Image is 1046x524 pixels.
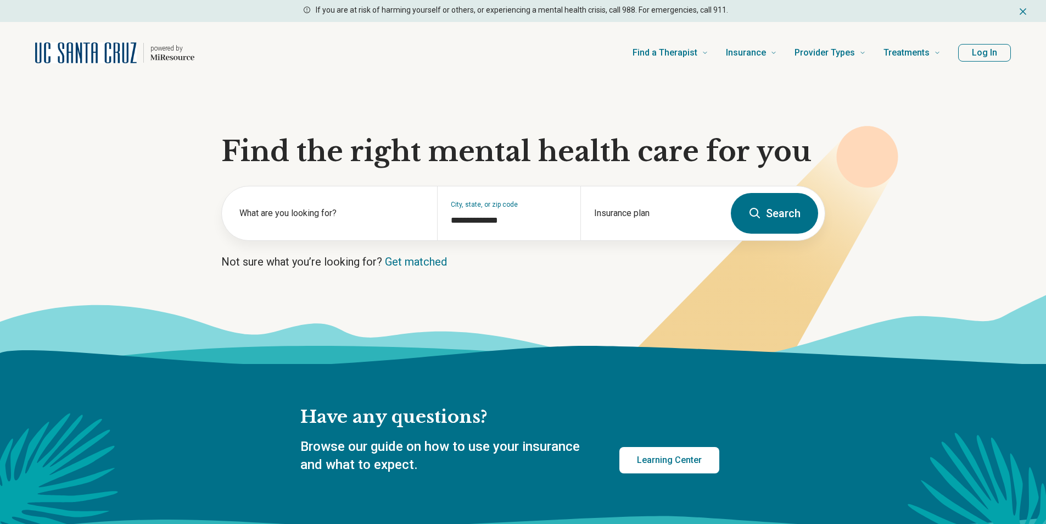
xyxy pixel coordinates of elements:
[726,45,766,60] span: Insurance
[883,45,930,60] span: Treatments
[731,193,818,234] button: Search
[239,207,424,220] label: What are you looking for?
[385,255,447,268] a: Get matched
[726,31,777,75] a: Insurance
[1017,4,1028,18] button: Dismiss
[316,4,728,16] p: If you are at risk of harming yourself or others, or experiencing a mental health crisis, call 98...
[883,31,941,75] a: Treatments
[35,35,194,70] a: Home page
[300,406,719,429] h2: Have any questions?
[795,31,866,75] a: Provider Types
[300,438,593,475] p: Browse our guide on how to use your insurance and what to expect.
[795,45,855,60] span: Provider Types
[958,44,1011,62] button: Log In
[221,254,825,269] p: Not sure what you’re looking for?
[221,135,825,168] h1: Find the right mental health care for you
[633,45,697,60] span: Find a Therapist
[633,31,708,75] a: Find a Therapist
[619,447,719,473] a: Learning Center
[150,44,194,53] p: powered by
